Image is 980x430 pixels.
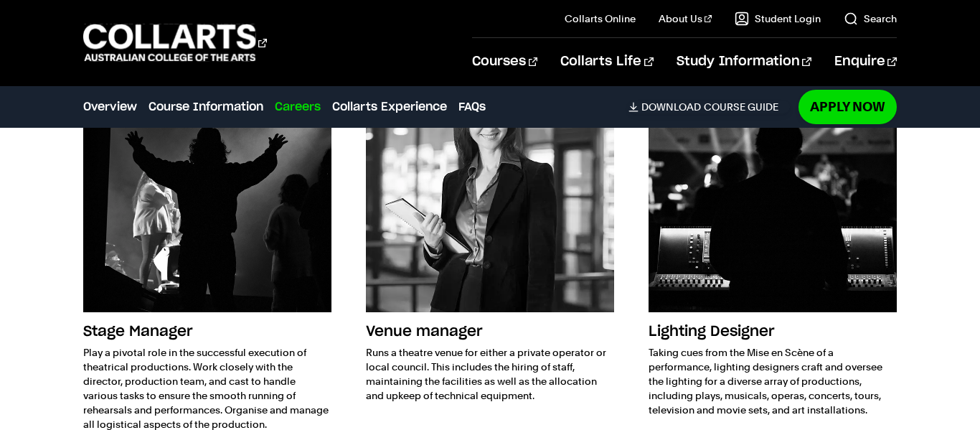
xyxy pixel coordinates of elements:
[275,98,321,116] a: Careers
[565,11,636,26] a: Collarts Online
[844,11,897,26] a: Search
[472,38,537,85] a: Courses
[834,38,897,85] a: Enquire
[83,98,137,116] a: Overview
[798,90,897,123] a: Apply Now
[83,22,267,63] div: Go to homepage
[649,318,897,345] h3: Lighting Designer
[149,98,263,116] a: Course Information
[649,345,897,417] p: Taking cues from the Mise en Scène of a performance, lighting designers craft and oversee the lig...
[677,38,811,85] a: Study Information
[735,11,821,26] a: Student Login
[366,318,614,345] h3: Venue manager
[628,101,790,113] a: DownloadCourse Guide
[332,98,447,116] a: Collarts Experience
[458,98,486,116] a: FAQs
[366,345,614,403] p: Runs a theatre venue for either a private operator or local council. This includes the hiring of ...
[83,318,331,345] h3: Stage Manager
[560,38,653,85] a: Collarts Life
[659,11,712,26] a: About Us
[641,101,701,113] span: Download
